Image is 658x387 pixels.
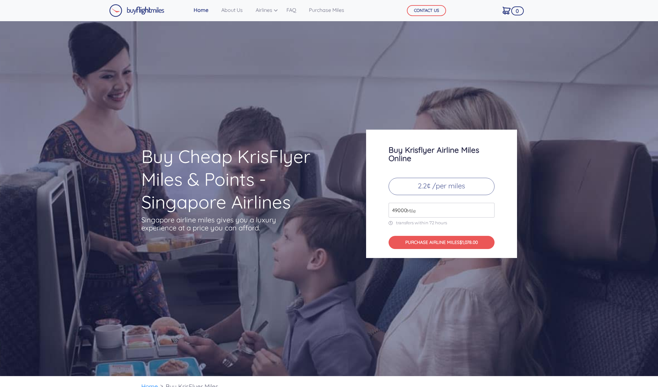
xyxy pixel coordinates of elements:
a: Buy Flight Miles Logo [109,3,164,19]
a: Home [191,4,211,16]
span: Mile [403,207,416,215]
button: PURCHASE AIRLINE MILES$1,078.00 [389,236,495,249]
p: transfers within 72 hours [389,220,495,226]
a: About Us [219,4,245,16]
h3: Buy Krisflyer Airline Miles Online [389,146,495,162]
img: Buy Flight Miles Logo [109,4,164,17]
p: Singapore airline miles gives you a luxury experience at a price you can afford. [141,216,286,232]
a: FAQ [284,4,299,16]
span: $1,078.00 [460,239,478,245]
a: Purchase Miles [306,4,347,16]
a: 0 [500,4,513,17]
a: Airlines [253,4,276,16]
button: CONTACT US [407,5,446,16]
p: 2.2¢ /per miles [389,178,495,195]
h1: Buy Cheap KrisFlyer Miles & Points - Singapore Airlines [141,145,341,213]
span: 0 [511,6,524,15]
img: Cart [503,7,511,14]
